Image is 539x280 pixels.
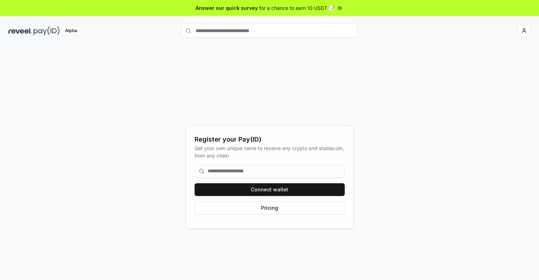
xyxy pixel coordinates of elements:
div: Register your Pay(ID) [195,135,345,144]
button: Pricing [195,202,345,214]
span: for a chance to earn 10 USDT 📝 [259,4,335,12]
img: pay_id [34,26,60,35]
div: Alpha [61,26,81,35]
div: Get your own unique name to receive any crypto and stablecoin, from any chain [195,144,345,159]
img: reveel_dark [8,26,32,35]
span: Answer our quick survey [196,4,258,12]
button: Connect wallet [195,183,345,196]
